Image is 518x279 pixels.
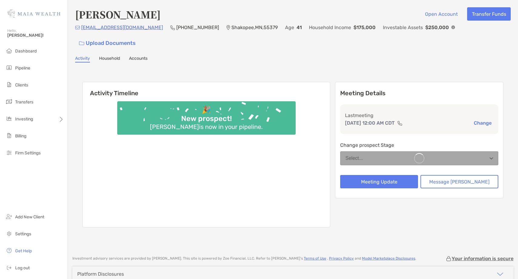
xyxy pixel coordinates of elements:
a: Household [99,56,120,62]
p: [PHONE_NUMBER] [176,24,219,31]
p: 41 [297,24,302,31]
p: Investment advisory services are provided by [PERSON_NAME] . This site is powered by Zoe Financia... [72,256,416,261]
img: Phone Icon [170,25,175,30]
img: add_new_client icon [5,213,13,220]
span: Dashboard [15,49,37,54]
div: 🎉 [199,106,213,114]
button: Message [PERSON_NAME] [420,175,498,188]
a: Model Marketplace Disclosures [362,256,415,261]
div: New prospect! [179,114,234,123]
img: Confetti [117,101,296,129]
p: $250,000 [425,24,449,31]
img: dashboard icon [5,47,13,54]
a: Accounts [129,56,148,62]
img: transfers icon [5,98,13,105]
img: communication type [397,121,403,126]
span: Settings [15,231,31,237]
img: button icon [79,41,84,45]
img: get-help icon [5,247,13,254]
img: Location Icon [226,25,230,30]
span: Pipeline [15,66,30,71]
button: Meeting Update [340,175,418,188]
span: Clients [15,82,28,88]
p: Your information is secure [452,256,513,261]
span: Get Help [15,248,32,254]
img: settings icon [5,230,13,237]
button: Open Account [420,7,462,21]
span: Firm Settings [15,150,41,156]
div: [PERSON_NAME] is now in your pipeline. [148,123,265,130]
img: logout icon [5,264,13,271]
p: Meeting Details [340,89,498,97]
div: Platform Disclosures [77,271,124,277]
span: [PERSON_NAME]! [7,33,64,38]
p: Household Income [309,24,351,31]
h6: Activity Timeline [83,82,330,97]
img: billing icon [5,132,13,139]
button: Change [472,120,493,126]
a: Activity [75,56,90,62]
img: pipeline icon [5,64,13,71]
img: firm-settings icon [5,149,13,156]
span: Add New Client [15,214,44,220]
button: Transfer Funds [467,7,511,21]
span: Log out [15,265,30,271]
p: Investable Assets [383,24,423,31]
a: Terms of Use [304,256,326,261]
p: [EMAIL_ADDRESS][DOMAIN_NAME] [81,24,163,31]
img: Zoe Logo [7,2,60,24]
p: Shakopee , MN , 55379 [231,24,278,31]
img: Info Icon [451,25,455,29]
p: [DATE] 12:00 AM CDT [345,119,395,127]
img: investing icon [5,115,13,122]
h4: [PERSON_NAME] [75,7,161,21]
p: Last meeting [345,112,493,119]
span: Transfers [15,99,33,105]
span: Investing [15,116,33,122]
p: Change prospect Stage [340,141,498,149]
span: Billing [15,133,26,139]
img: Email Icon [75,26,80,29]
p: Age [285,24,294,31]
a: Privacy Policy [329,256,354,261]
p: $175,000 [354,24,376,31]
img: icon arrow [496,271,504,278]
img: clients icon [5,81,13,88]
a: Upload Documents [75,37,140,50]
